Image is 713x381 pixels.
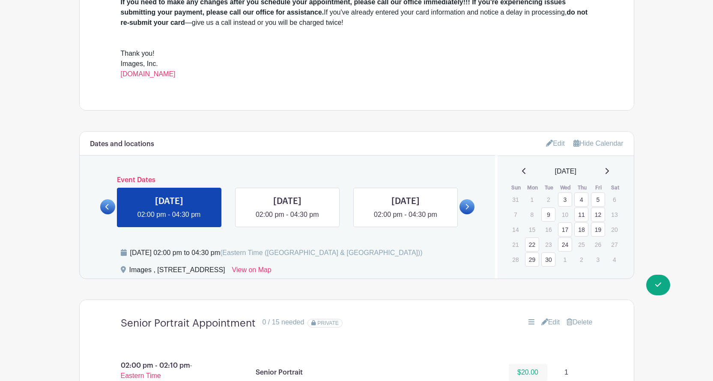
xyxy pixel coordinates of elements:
th: Tue [541,183,558,192]
p: 16 [541,223,555,236]
a: 18 [574,222,588,237]
h6: Event Dates [115,176,460,184]
p: 1 [558,253,572,266]
a: 29 [525,252,539,267]
th: Sun [508,183,525,192]
a: [DOMAIN_NAME] [121,70,176,78]
div: 0 / 15 needed [263,317,304,327]
th: Sat [607,183,624,192]
p: 7 [508,208,522,221]
p: 21 [508,238,522,251]
p: 2 [574,253,588,266]
a: 11 [574,207,588,222]
strong: do not re-submit your card [121,9,588,26]
p: 13 [607,208,621,221]
p: 26 [591,238,605,251]
a: 24 [558,237,572,252]
a: 3 [558,192,572,207]
div: Thank you! [121,48,593,59]
p: Senior Portrait [256,367,303,378]
th: Wed [558,183,574,192]
p: 14 [508,223,522,236]
a: 17 [558,222,572,237]
p: $20.00 [509,364,547,381]
a: 4 [574,192,588,207]
span: (Eastern Time ([GEOGRAPHIC_DATA] & [GEOGRAPHIC_DATA])) [220,249,423,256]
p: 8 [525,208,539,221]
p: 1 [547,364,586,381]
a: Edit [546,136,565,150]
p: 2 [541,193,555,206]
a: Edit [541,317,560,327]
a: 5 [591,192,605,207]
h6: Dates and locations [90,140,154,148]
a: 30 [541,252,555,267]
a: 22 [525,237,539,252]
p: 23 [541,238,555,251]
h4: Senior Portrait Appointment [121,317,256,330]
div: [DATE] 02:00 pm to 04:30 pm [130,248,423,258]
p: 28 [508,253,522,266]
a: Hide Calendar [573,140,623,147]
p: 25 [574,238,588,251]
p: 15 [525,223,539,236]
p: 31 [508,193,522,206]
div: Images , [STREET_ADDRESS] [129,265,225,279]
th: Thu [574,183,591,192]
th: Fri [591,183,607,192]
span: [DATE] [555,166,576,177]
th: Mon [525,183,541,192]
a: Delete [567,317,592,327]
a: 9 [541,207,555,222]
a: 12 [591,207,605,222]
p: 6 [607,193,621,206]
p: 20 [607,223,621,236]
a: 19 [591,222,605,237]
span: PRIVATE [317,320,339,326]
p: 1 [525,193,539,206]
div: Images, Inc. [121,59,593,79]
p: 10 [558,208,572,221]
a: View on Map [232,265,271,279]
p: 4 [607,253,621,266]
p: 3 [591,253,605,266]
p: 27 [607,238,621,251]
